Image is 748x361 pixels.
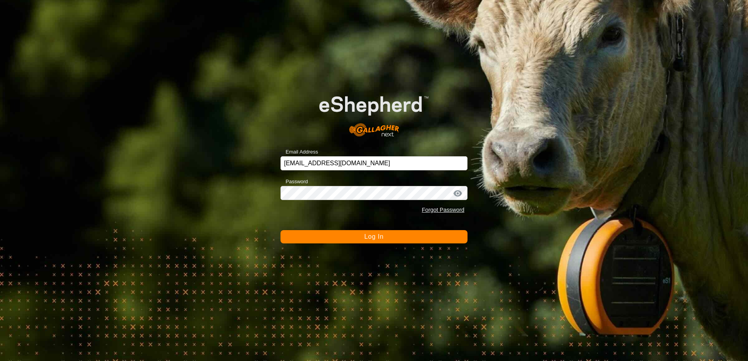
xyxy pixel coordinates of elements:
[280,156,467,170] input: Email Address
[280,148,318,156] label: Email Address
[280,230,467,243] button: Log In
[299,80,449,144] img: E-shepherd Logo
[364,233,383,240] span: Log In
[422,207,464,213] a: Forgot Password
[280,178,308,186] label: Password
